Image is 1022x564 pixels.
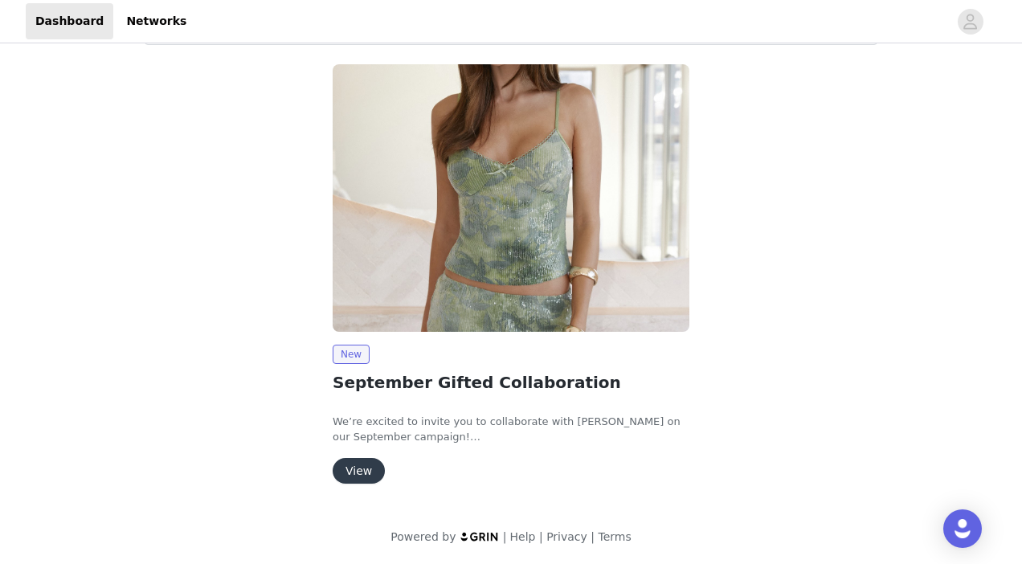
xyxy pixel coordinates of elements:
[460,531,500,542] img: logo
[510,530,536,543] a: Help
[117,3,196,39] a: Networks
[963,9,978,35] div: avatar
[26,3,113,39] a: Dashboard
[943,509,982,548] div: Open Intercom Messenger
[546,530,587,543] a: Privacy
[503,530,507,543] span: |
[333,64,689,332] img: Peppermayo USA
[333,414,689,445] p: We’re excited to invite you to collaborate with [PERSON_NAME] on our September campaign!
[591,530,595,543] span: |
[333,370,689,394] h2: September Gifted Collaboration
[539,530,543,543] span: |
[598,530,631,543] a: Terms
[333,465,385,477] a: View
[333,345,370,364] span: New
[333,458,385,484] button: View
[390,530,456,543] span: Powered by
